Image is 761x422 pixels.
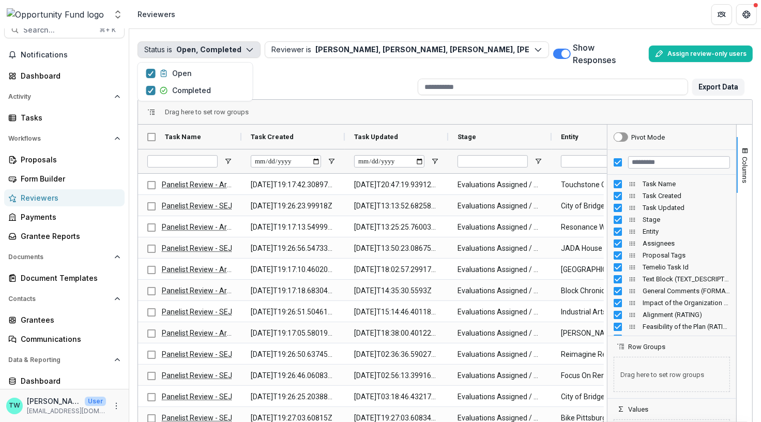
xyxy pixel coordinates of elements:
[628,343,665,351] span: Row Groups
[643,287,730,295] span: General Comments (FORMATTED_TEXT)
[21,112,116,123] div: Tasks
[138,9,175,20] div: Reviewers
[354,259,439,280] span: [DATE]T18:02:57.299173Z
[21,273,116,283] div: Document Templates
[607,297,736,309] div: Impact of the Organization or Project (RATING) Column
[649,46,753,62] button: Assign review-only users
[561,217,646,238] span: Resonance Works
[354,155,424,168] input: Task Updated Filter Input
[21,70,116,81] div: Dashboard
[354,323,439,344] span: [DATE]T18:38:00.401223Z
[607,237,736,249] div: Assignees Column
[4,352,125,368] button: Open Data & Reporting
[251,344,336,365] span: [DATE]T19:26:50.637459Z
[224,157,232,165] button: Open Filter Menu
[23,26,93,35] span: Search...
[458,386,542,408] span: Evaluations Assigned / Panelist Review
[4,170,125,187] a: Form Builder
[4,372,125,389] a: Dashboard
[85,397,106,406] p: User
[4,208,125,225] a: Payments
[27,396,81,406] p: [PERSON_NAME]
[354,365,439,386] span: [DATE]T02:56:13.399166Z
[607,178,736,190] div: Task Name Column
[354,238,439,259] span: [DATE]T13:50:23.086755Z
[561,302,646,323] span: Industrial Arts Workshop
[251,174,336,195] span: [DATE]T19:17:42.308976Z
[354,195,439,217] span: [DATE]T13:13:52.682586Z
[643,216,730,223] span: Stage
[172,68,192,79] p: Open
[458,195,542,217] span: Evaluations Assigned / Panelist Review
[4,269,125,287] a: Document Templates
[27,406,106,416] p: [EMAIL_ADDRESS][DOMAIN_NAME]
[354,174,439,195] span: [DATE]T20:47:19.939128Z
[251,259,336,280] span: [DATE]T19:17:10.460208Z
[458,302,542,323] span: Evaluations Assigned / Panelist Review
[458,217,542,238] span: Evaluations Assigned / Panelist Review
[147,155,218,168] input: Task Name Filter Input
[21,212,116,222] div: Payments
[643,263,730,271] span: Temelio Task Id
[4,291,125,307] button: Open Contacts
[165,108,249,116] span: Drag here to set row groups
[354,302,439,323] span: [DATE]T15:14:46.401182Z
[607,309,736,321] div: Alignment (RATING) Column
[8,253,110,261] span: Documents
[4,130,125,147] button: Open Workflows
[162,393,232,401] a: Panelist Review - SEJ
[251,365,336,386] span: [DATE]T19:26:46.060831Z
[534,157,542,165] button: Open Filter Menu
[561,155,631,168] input: Entity Filter Input
[628,405,648,413] span: Values
[162,223,233,231] a: Panelist Review - Arts
[561,323,646,344] span: [PERSON_NAME][GEOGRAPHIC_DATA]
[251,155,321,168] input: Task Created Filter Input
[643,228,730,235] span: Entity
[458,259,542,280] span: Evaluations Assigned / Panelist Review
[354,344,439,365] span: [DATE]T02:36:36.590273Z
[354,386,439,408] span: [DATE]T03:18:46.432173Z
[607,249,736,261] div: Proposal Tags Column
[561,238,646,259] span: JADA House
[643,192,730,200] span: Task Created
[607,225,736,237] div: Entity Column
[607,333,736,344] div: Impact of Opportunity Fund Funding (RATING) Column
[172,85,211,96] p: Completed
[21,154,116,165] div: Proposals
[4,47,125,63] button: Notifications
[643,323,730,330] span: Feasibility of the Plan (RATING)
[561,174,646,195] span: Touchstone Center for Crafts
[21,231,116,242] div: Grantee Reports
[643,311,730,319] span: Alignment (RATING)
[458,133,476,141] span: Stage
[354,217,439,238] span: [DATE]T13:25:25.760038Z
[4,22,125,38] button: Search...
[561,365,646,386] span: Focus On Renewal
[631,133,665,141] div: Pivot Mode
[8,135,110,142] span: Workflows
[643,239,730,247] span: Assignees
[561,386,646,408] span: City of Bridges CLT
[162,180,233,189] a: Panelist Review - Arts
[741,157,749,183] span: Columns
[97,24,118,36] div: ⌘ + K
[21,375,116,386] div: Dashboard
[165,133,201,141] span: Task Name
[614,357,730,392] span: Drag here to set row groups
[607,214,736,225] div: Stage Column
[162,414,232,422] a: Panelist Review - SEJ
[4,151,125,168] a: Proposals
[607,261,736,273] div: Temelio Task Id Column
[354,133,398,141] span: Task Updated
[21,173,116,184] div: Form Builder
[251,280,336,302] span: [DATE]T19:17:18.683045Z
[431,157,439,165] button: Open Filter Menu
[607,321,736,333] div: Feasibility of the Plan (RATING) Column
[458,238,542,259] span: Evaluations Assigned / Panelist Review
[162,265,233,274] a: Panelist Review - Arts
[162,350,232,358] a: Panelist Review - SEJ
[607,273,736,285] div: Text Block (TEXT_DESCRIPTION) Column
[162,371,232,380] a: Panelist Review - SEJ
[162,308,232,316] a: Panelist Review - SEJ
